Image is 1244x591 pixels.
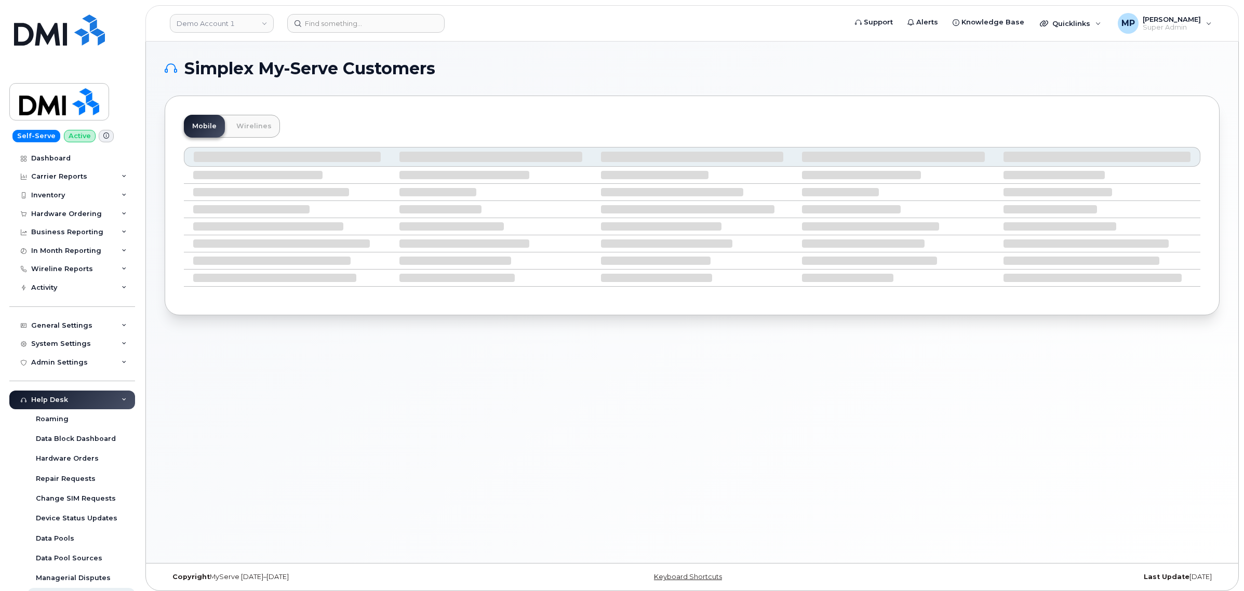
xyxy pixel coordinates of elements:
[165,573,516,581] div: MyServe [DATE]–[DATE]
[172,573,210,581] strong: Copyright
[184,115,225,138] a: Mobile
[868,573,1220,581] div: [DATE]
[184,61,435,76] span: Simplex My-Serve Customers
[228,115,280,138] a: Wirelines
[1144,573,1189,581] strong: Last Update
[654,573,722,581] a: Keyboard Shortcuts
